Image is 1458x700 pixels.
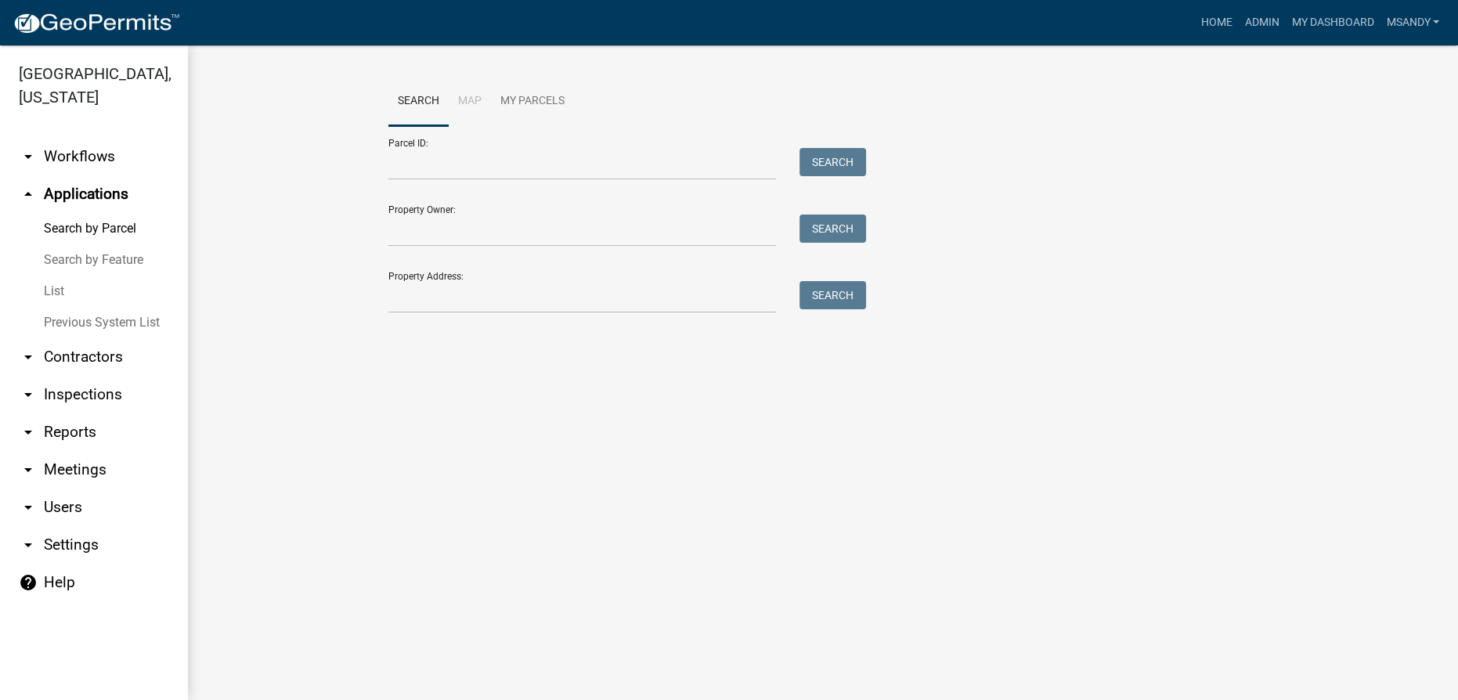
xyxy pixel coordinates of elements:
[19,498,38,517] i: arrow_drop_down
[388,77,449,127] a: Search
[19,536,38,554] i: arrow_drop_down
[799,148,866,176] button: Search
[799,215,866,243] button: Search
[1380,8,1445,38] a: msandy
[19,348,38,366] i: arrow_drop_down
[1285,8,1380,38] a: My Dashboard
[19,185,38,204] i: arrow_drop_up
[19,460,38,479] i: arrow_drop_down
[19,423,38,442] i: arrow_drop_down
[1238,8,1285,38] a: Admin
[19,385,38,404] i: arrow_drop_down
[19,573,38,592] i: help
[19,147,38,166] i: arrow_drop_down
[1194,8,1238,38] a: Home
[799,281,866,309] button: Search
[491,77,574,127] a: My Parcels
